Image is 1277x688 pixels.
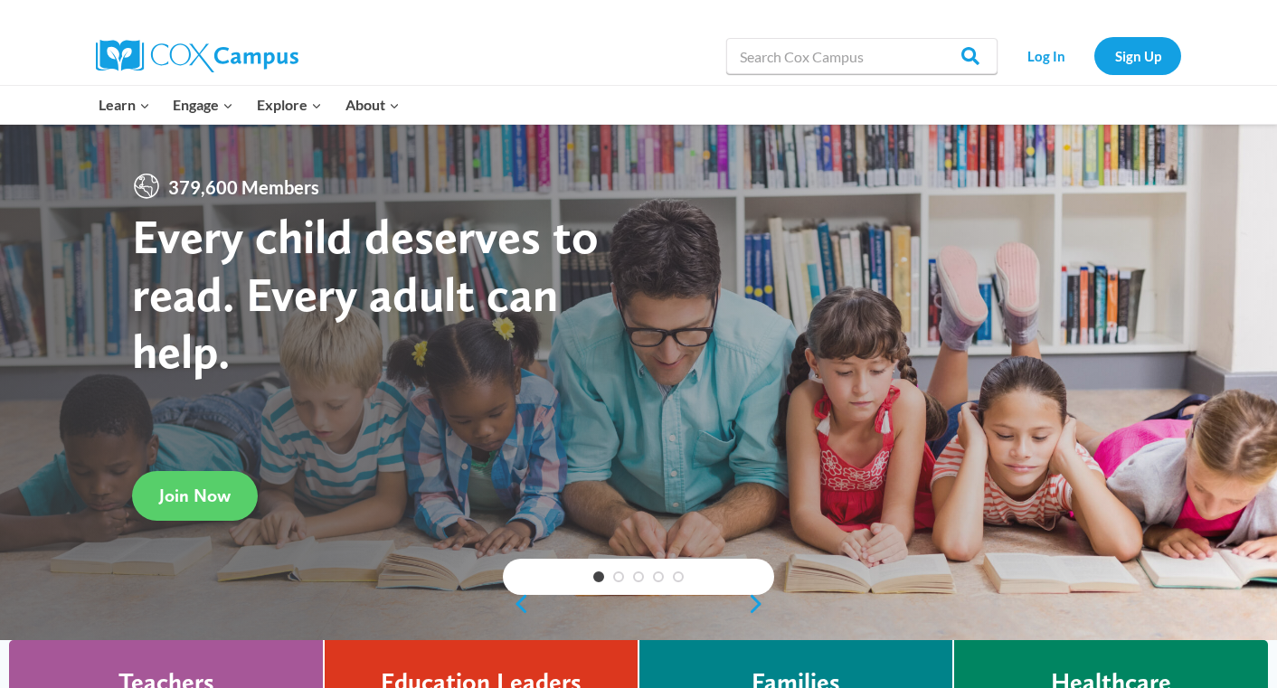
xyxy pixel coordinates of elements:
[96,40,298,72] img: Cox Campus
[633,571,644,582] a: 3
[159,485,231,506] span: Join Now
[132,207,599,380] strong: Every child deserves to read. Every adult can help.
[173,93,233,117] span: Engage
[1094,37,1181,74] a: Sign Up
[613,571,624,582] a: 2
[132,471,258,521] a: Join Now
[593,571,604,582] a: 1
[1007,37,1181,74] nav: Secondary Navigation
[747,593,774,615] a: next
[503,593,530,615] a: previous
[503,586,774,622] div: content slider buttons
[653,571,664,582] a: 4
[99,93,150,117] span: Learn
[87,86,411,124] nav: Primary Navigation
[726,38,998,74] input: Search Cox Campus
[345,93,400,117] span: About
[1007,37,1085,74] a: Log In
[257,93,322,117] span: Explore
[161,172,326,201] span: 379,600 Members
[673,571,684,582] a: 5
